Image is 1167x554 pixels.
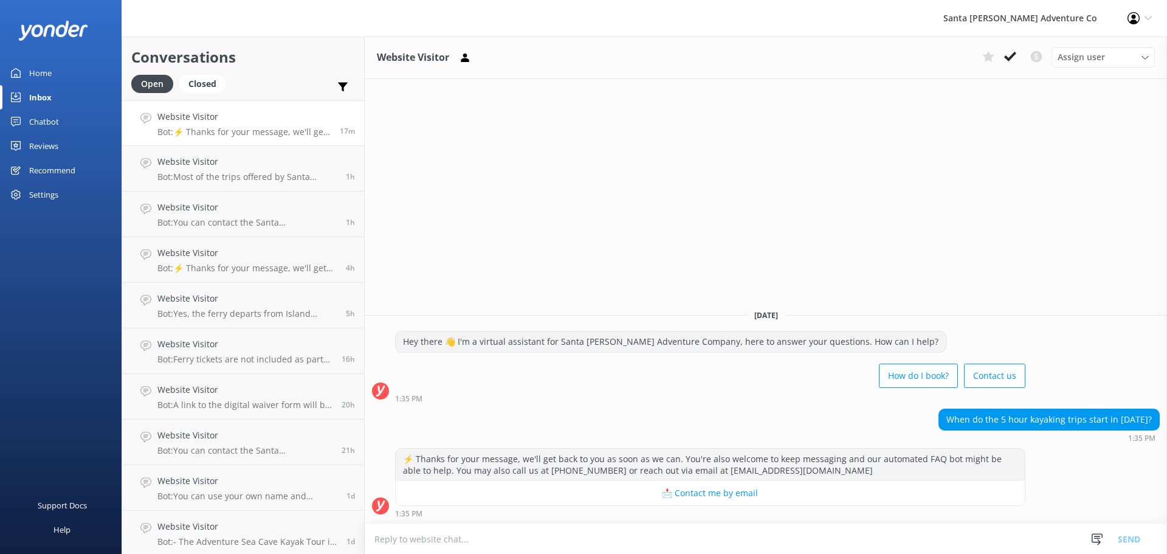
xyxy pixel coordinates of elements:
[122,237,364,283] a: Website VisitorBot:⚡ Thanks for your message, we'll get back to you as soon as we can. You're als...
[939,409,1159,430] div: When do the 5 hour kayaking trips start in [DATE]?
[938,434,1160,442] div: Oct 12 2025 01:35pm (UTC -07:00) America/Tijuana
[342,354,355,364] span: Oct 11 2025 09:40pm (UTC -07:00) America/Tijuana
[157,520,337,533] h4: Website Visitor
[122,374,364,420] a: Website VisitorBot:A link to the digital waiver form will be provided in your confirmation email....
[346,171,355,182] span: Oct 12 2025 12:04pm (UTC -07:00) America/Tijuana
[342,400,355,410] span: Oct 11 2025 04:54pm (UTC -07:00) America/Tijuana
[18,21,88,41] img: yonder-white-logo.png
[157,246,337,260] h4: Website Visitor
[122,465,364,511] a: Website VisitorBot:You can use your own name and account to reserve the trips, even if you are no...
[179,75,225,93] div: Closed
[1052,47,1155,67] div: Assign User
[340,126,355,136] span: Oct 12 2025 01:35pm (UTC -07:00) America/Tijuana
[346,217,355,227] span: Oct 12 2025 11:57am (UTC -07:00) America/Tijuana
[346,491,355,501] span: Oct 11 2025 01:19pm (UTC -07:00) America/Tijuana
[157,155,337,168] h4: Website Visitor
[29,134,58,158] div: Reviews
[346,263,355,273] span: Oct 12 2025 09:42am (UTC -07:00) America/Tijuana
[396,449,1025,481] div: ⚡ Thanks for your message, we'll get back to you as soon as we can. You're also welcome to keep m...
[879,364,958,388] button: How do I book?
[157,263,337,274] p: Bot: ⚡ Thanks for your message, we'll get back to you as soon as we can. You're also welcome to k...
[157,474,337,488] h4: Website Visitor
[131,46,355,69] h2: Conversations
[157,400,332,410] p: Bot: A link to the digital waiver form will be provided in your confirmation email. Each guest mu...
[179,77,232,90] a: Closed
[377,50,449,66] h3: Website Visitor
[395,510,422,518] strong: 1:35 PM
[29,61,52,85] div: Home
[157,338,332,351] h4: Website Visitor
[122,192,364,237] a: Website VisitorBot:You can contact the Santa [PERSON_NAME] Adventure Co. team at [PHONE_NUMBER], ...
[122,328,364,374] a: Website VisitorBot:Ferry tickets are not included as part of our tours, but you can add them duri...
[346,536,355,547] span: Oct 11 2025 12:18pm (UTC -07:00) America/Tijuana
[395,394,1025,403] div: Oct 12 2025 01:35pm (UTC -07:00) America/Tijuana
[122,283,364,328] a: Website VisitorBot:Yes, the ferry departs from Island Packers in the [GEOGRAPHIC_DATA]. The addre...
[131,75,173,93] div: Open
[395,509,1025,518] div: Oct 12 2025 01:35pm (UTC -07:00) America/Tijuana
[29,109,59,134] div: Chatbot
[157,383,332,396] h4: Website Visitor
[131,77,179,90] a: Open
[157,110,331,123] h4: Website Visitor
[1058,50,1105,64] span: Assign user
[396,481,1025,505] button: 📩 Contact me by email
[157,491,337,502] p: Bot: You can use your own name and account to reserve the trips, even if you are not participatin...
[29,85,52,109] div: Inbox
[396,331,946,352] div: Hey there 👋 I'm a virtual assistant for Santa [PERSON_NAME] Adventure Company, here to answer you...
[157,201,337,214] h4: Website Visitor
[157,445,332,456] p: Bot: You can contact the Santa [PERSON_NAME] Adventure Co. team at [PHONE_NUMBER], or by emailing...
[53,518,71,542] div: Help
[964,364,1025,388] button: Contact us
[346,308,355,319] span: Oct 12 2025 08:16am (UTC -07:00) America/Tijuana
[157,536,337,547] p: Bot: - The Adventure Sea Cave Kayak Tour is a 4-hour immersive experience, allowing ample time to...
[395,395,422,403] strong: 1:35 PM
[29,158,75,182] div: Recommend
[157,217,337,228] p: Bot: You can contact the Santa [PERSON_NAME] Adventure Co. team at [PHONE_NUMBER], or by emailing...
[342,445,355,455] span: Oct 11 2025 03:59pm (UTC -07:00) America/Tijuana
[29,182,58,207] div: Settings
[1128,435,1155,442] strong: 1:35 PM
[747,310,785,320] span: [DATE]
[157,126,331,137] p: Bot: ⚡ Thanks for your message, we'll get back to you as soon as we can. You're also welcome to k...
[157,429,332,442] h4: Website Visitor
[122,420,364,465] a: Website VisitorBot:You can contact the Santa [PERSON_NAME] Adventure Co. team at [PHONE_NUMBER], ...
[157,308,337,319] p: Bot: Yes, the ferry departs from Island Packers in the [GEOGRAPHIC_DATA]. The address is [STREET_...
[122,100,364,146] a: Website VisitorBot:⚡ Thanks for your message, we'll get back to you as soon as we can. You're als...
[38,493,87,518] div: Support Docs
[157,292,337,305] h4: Website Visitor
[157,171,337,182] p: Bot: Most of the trips offered by Santa [PERSON_NAME] Adventure Company are suitable for beginner...
[122,146,364,192] a: Website VisitorBot:Most of the trips offered by Santa [PERSON_NAME] Adventure Company are suitabl...
[157,354,332,365] p: Bot: Ferry tickets are not included as part of our tours, but you can add them during checkout wh...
